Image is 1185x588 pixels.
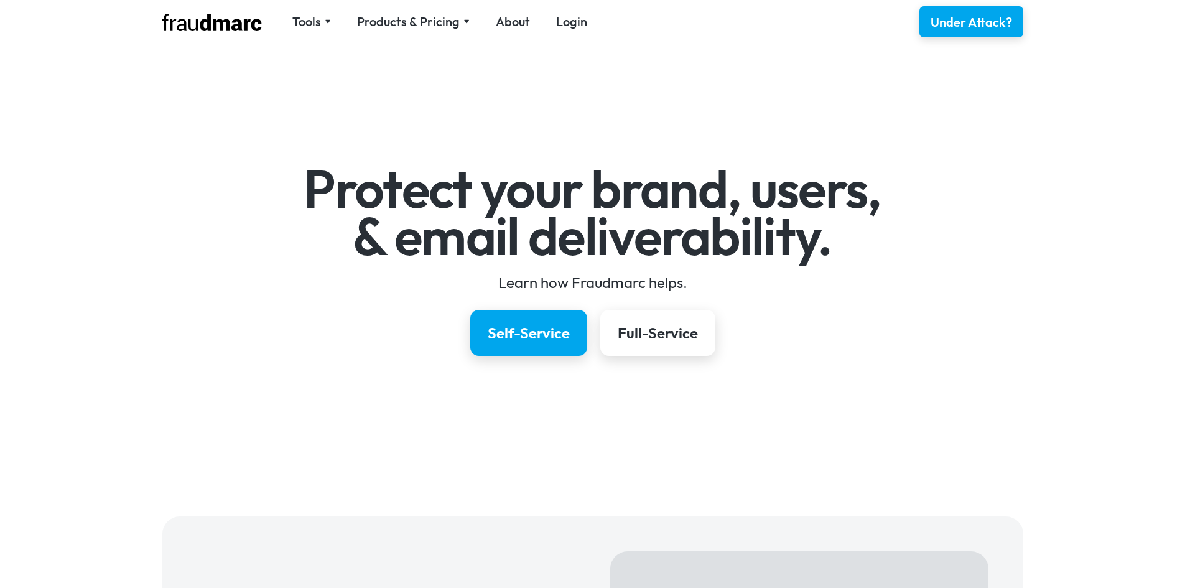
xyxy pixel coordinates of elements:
[556,13,587,30] a: Login
[931,14,1012,31] div: Under Attack?
[470,310,587,356] a: Self-Service
[292,13,331,30] div: Tools
[496,13,530,30] a: About
[357,13,470,30] div: Products & Pricing
[231,166,954,259] h1: Protect your brand, users, & email deliverability.
[600,310,715,356] a: Full-Service
[488,323,570,343] div: Self-Service
[919,6,1023,37] a: Under Attack?
[357,13,460,30] div: Products & Pricing
[231,273,954,292] div: Learn how Fraudmarc helps.
[292,13,321,30] div: Tools
[618,323,698,343] div: Full-Service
